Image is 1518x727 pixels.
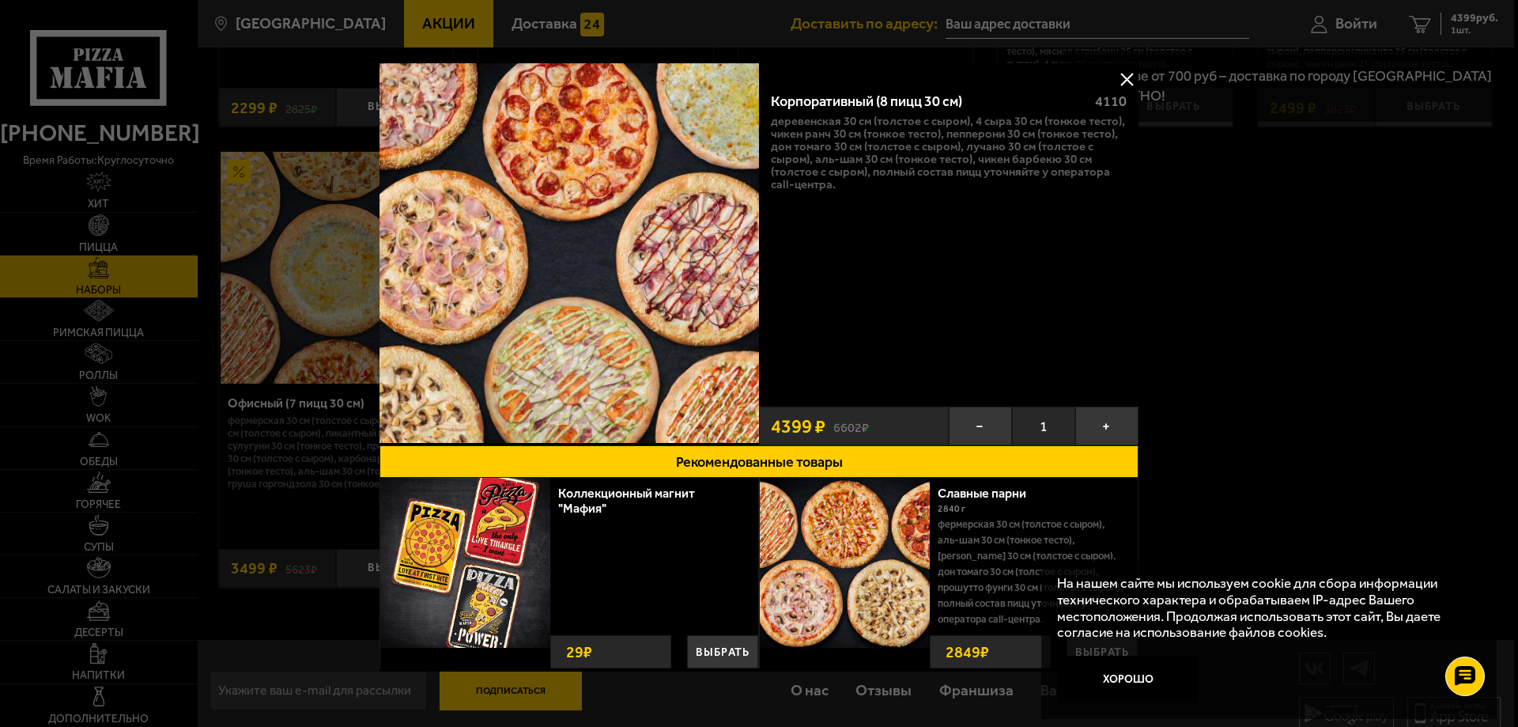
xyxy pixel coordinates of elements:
span: 1 [1012,407,1075,445]
button: Рекомендованные товары [379,445,1138,478]
button: + [1075,407,1138,445]
strong: 2849 ₽ [942,636,993,668]
img: Корпоративный (8 пицц 30 см) [379,63,759,443]
button: Выбрать [687,635,758,668]
span: 4399 ₽ [771,417,825,436]
span: 2840 г [938,503,965,514]
strong: 29 ₽ [562,636,596,668]
p: Фермерская 30 см (толстое с сыром), Аль-Шам 30 см (тонкое тесто), [PERSON_NAME] 30 см (толстое с ... [938,517,1126,627]
div: Корпоративный (8 пицц 30 см) [771,93,1082,111]
a: Корпоративный (8 пицц 30 см) [379,63,759,445]
a: Славные парни [938,486,1042,501]
button: − [949,407,1012,445]
a: Коллекционный магнит "Мафия" [558,486,695,516]
p: Деревенская 30 см (толстое с сыром), 4 сыра 30 см (тонкое тесто), Чикен Ранч 30 см (тонкое тесто)... [771,115,1127,191]
span: 4110 [1095,93,1127,110]
button: Хорошо [1057,656,1199,703]
s: 6602 ₽ [833,418,869,434]
p: На нашем сайте мы используем cookie для сбора информации технического характера и обрабатываем IP... [1057,575,1471,641]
